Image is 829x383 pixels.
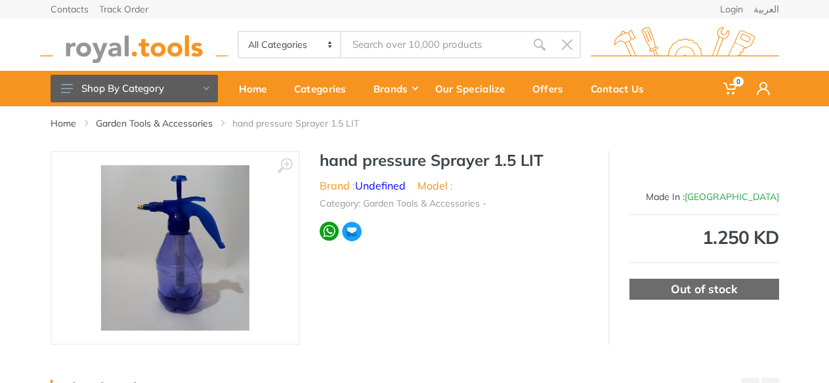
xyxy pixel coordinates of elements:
[51,5,89,14] a: Contacts
[320,151,589,170] h1: hand pressure Sprayer 1.5 LIT
[740,157,779,190] img: Undefined
[754,5,779,14] a: العربية
[51,75,218,102] button: Shop By Category
[40,27,228,63] img: royal.tools Logo
[285,71,364,106] a: Categories
[685,191,779,203] span: [GEOGRAPHIC_DATA]
[230,75,285,102] div: Home
[523,75,582,102] div: Offers
[582,75,662,102] div: Contact Us
[230,71,285,106] a: Home
[232,117,379,130] li: hand pressure Sprayer 1.5 LIT
[341,31,525,58] input: Site search
[96,117,213,130] a: Garden Tools & Accessories
[629,279,779,300] div: Out of stock
[364,75,426,102] div: Brands
[426,75,523,102] div: Our Specialize
[51,117,779,130] nav: breadcrumb
[629,228,779,247] div: 1.250 KD
[285,75,364,102] div: Categories
[714,71,748,106] a: 0
[523,71,582,106] a: Offers
[320,197,486,211] li: Category: Garden Tools & Accessories -
[417,178,453,193] li: Model :
[720,5,743,14] a: Login
[733,77,744,87] span: 0
[239,32,342,57] select: Category
[51,117,76,130] a: Home
[591,27,779,63] img: royal.tools Logo
[582,71,662,106] a: Contact Us
[99,5,148,14] a: Track Order
[341,221,362,242] img: ma.webp
[426,71,523,106] a: Our Specialize
[629,190,779,204] div: Made In :
[100,165,249,331] img: Royal Tools - hand pressure Sprayer 1.5 LIT
[320,222,339,241] img: wa.webp
[320,178,406,193] li: Brand :
[355,179,406,192] a: Undefined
